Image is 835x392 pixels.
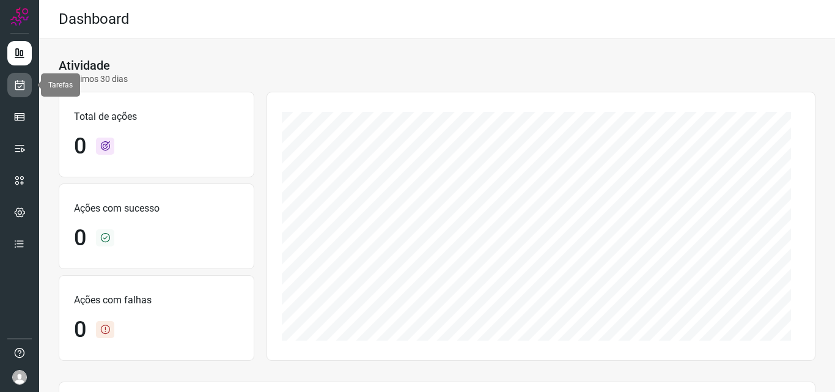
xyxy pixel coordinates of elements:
[12,370,27,385] img: avatar-user-boy.jpg
[74,109,239,124] p: Total de ações
[74,317,86,343] h1: 0
[74,133,86,160] h1: 0
[74,293,239,308] p: Ações com falhas
[59,58,110,73] h3: Atividade
[74,201,239,216] p: Ações com sucesso
[74,225,86,251] h1: 0
[10,7,29,26] img: Logo
[59,73,128,86] p: Últimos 30 dias
[59,10,130,28] h2: Dashboard
[48,81,73,89] span: Tarefas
